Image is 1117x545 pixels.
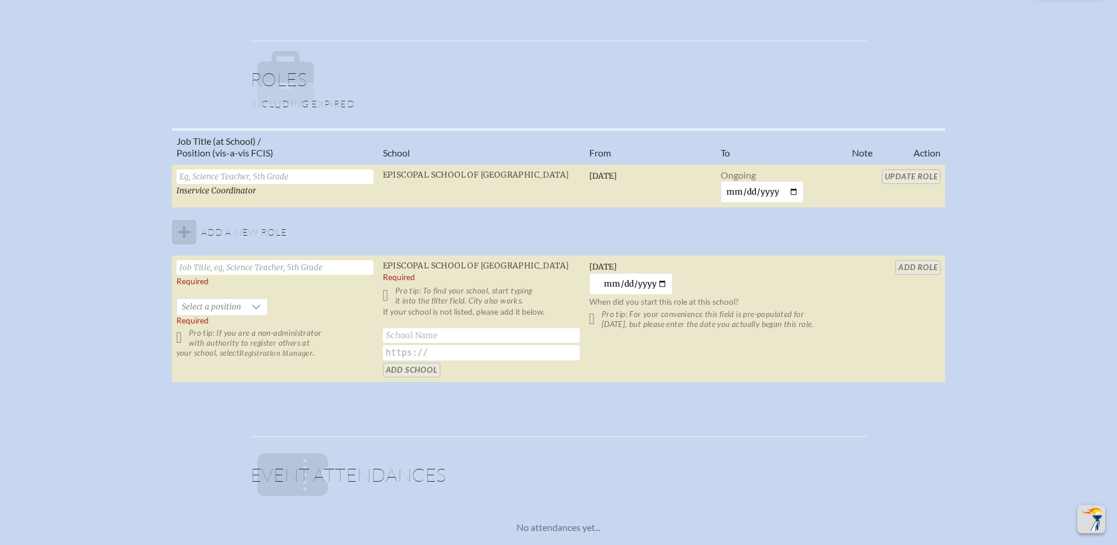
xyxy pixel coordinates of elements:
[589,171,617,181] span: [DATE]
[176,260,374,275] input: Job Title, eg, Science Teacher, 5th Grade
[585,130,716,164] th: From
[250,465,867,493] h1: Event Attendances
[378,130,585,164] th: School
[383,328,580,343] input: School Name
[383,170,569,180] span: Episcopal School of [GEOGRAPHIC_DATA]
[250,522,867,533] p: No attendances yet...
[239,349,313,357] span: Registration Manager
[176,316,209,325] span: Required
[176,328,374,358] p: Pro tip: If you are a non-administrator with authority to register others at your school, select .
[176,186,256,196] span: Inservice Coordinator
[176,169,374,184] input: Eg, Science Teacher, 5th Grade
[383,272,415,282] label: Required
[250,70,867,98] h1: Roles
[589,297,843,307] p: When did you start this role at this school?
[383,261,569,271] span: Episcopal School of [GEOGRAPHIC_DATA]
[177,299,246,315] span: Select a position
[589,309,843,329] p: Pro tip: For your convenience this field is pre-populated for [DATE], but please enter the date y...
[383,286,580,306] p: Pro tip: To find your school, start typing it into the filter field. City also works.
[1077,505,1105,533] button: Scroll Top
[847,130,877,164] th: Note
[716,130,847,164] th: To
[721,169,756,180] span: Ongoing
[172,130,378,164] th: Job Title (at School) / Position (vis-a-vis FCIS)
[589,262,617,272] span: [DATE]
[250,98,867,110] p: Including expired
[1079,507,1103,531] img: To the top
[383,307,545,327] label: If your school is not listed, please add it below.
[383,345,580,360] input: https://
[176,277,209,287] label: Required
[877,130,946,164] th: Action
